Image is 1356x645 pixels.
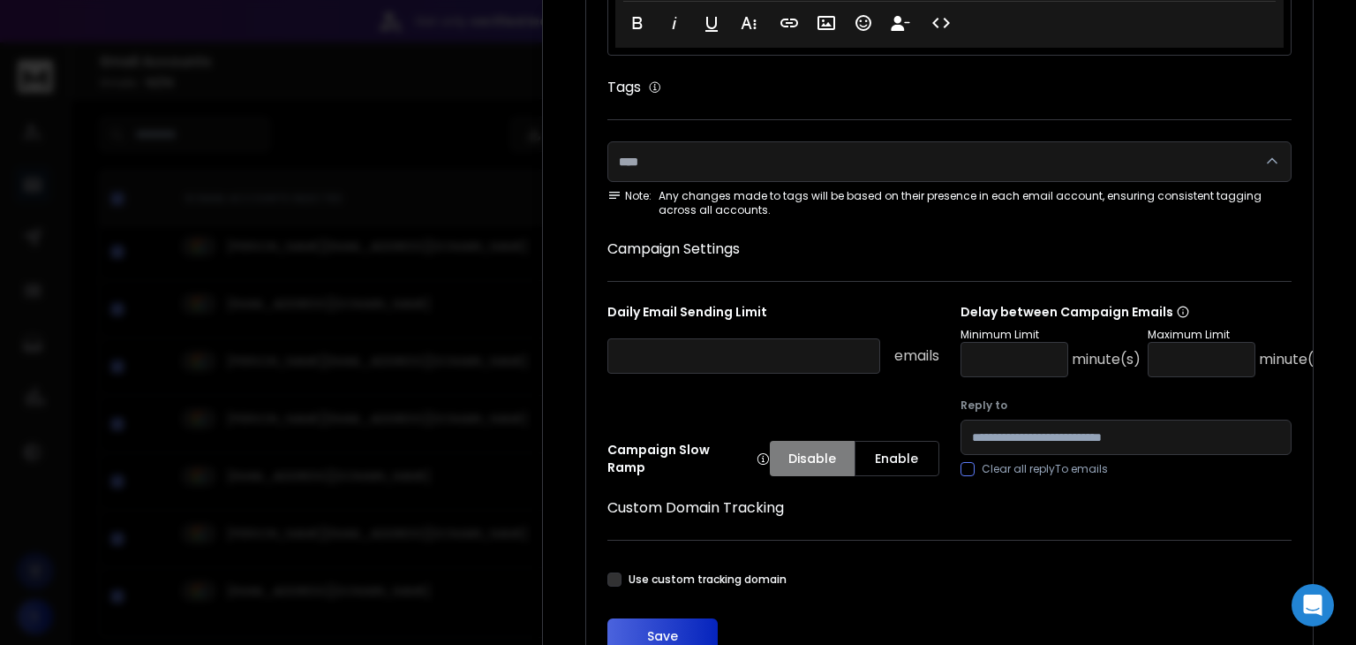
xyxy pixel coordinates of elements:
label: Reply to [960,398,1292,413]
h1: Campaign Settings [607,239,1292,260]
button: Insert Image (Ctrl+P) [810,5,843,41]
button: Insert Link (Ctrl+K) [772,5,806,41]
button: More Text [732,5,765,41]
p: Daily Email Sending Limit [607,303,938,328]
button: Italic (Ctrl+I) [658,5,691,41]
h1: Tags [607,77,641,98]
button: Bold (Ctrl+B) [621,5,654,41]
button: Disable [770,441,855,476]
div: Open Intercom Messenger [1292,584,1334,626]
button: Emoticons [847,5,880,41]
span: Note: [607,189,652,203]
button: Insert Unsubscribe Link [884,5,917,41]
div: Any changes made to tags will be based on their presence in each email account, ensuring consiste... [607,189,1292,217]
p: minute(s) [1072,349,1141,370]
p: emails [894,345,939,367]
p: Maximum Limit [1148,328,1328,342]
p: Minimum Limit [960,328,1141,342]
button: Code View [924,5,958,41]
h1: Custom Domain Tracking [607,497,1292,519]
button: Enable [855,441,939,476]
button: Underline (Ctrl+U) [695,5,728,41]
label: Use custom tracking domain [629,573,787,587]
p: Delay between Campaign Emails [960,303,1328,321]
p: minute(s) [1259,349,1328,370]
p: Campaign Slow Ramp [607,441,769,476]
label: Clear all replyTo emails [982,462,1108,476]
